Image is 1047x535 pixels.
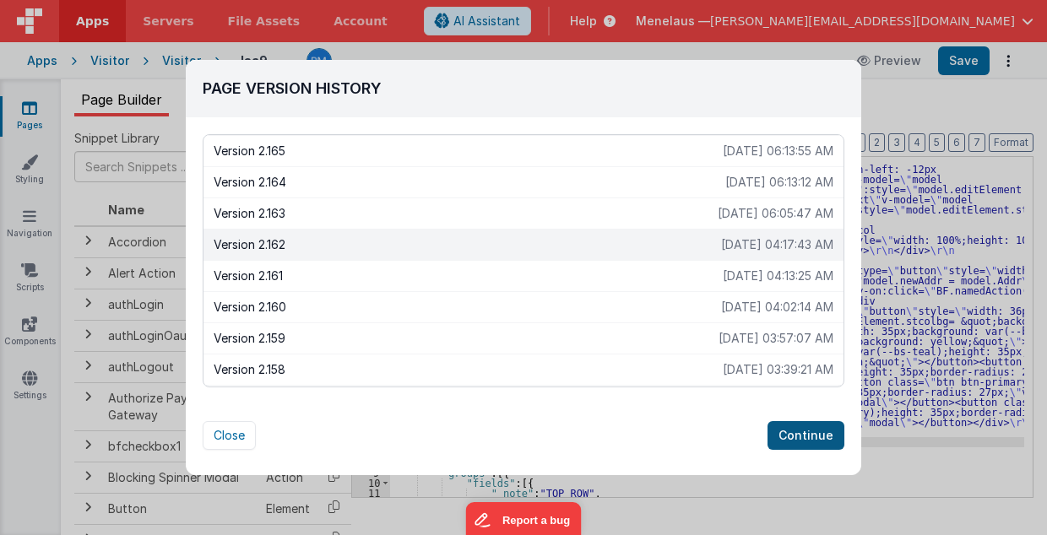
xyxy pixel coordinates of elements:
[768,421,844,450] button: Continue
[214,143,723,159] p: Version 2.165
[725,174,833,191] p: [DATE] 06:13:12 AM
[203,77,844,100] h2: Page Version History
[723,143,833,159] p: [DATE] 06:13:55 AM
[214,236,721,253] p: Version 2.162
[718,205,833,222] p: [DATE] 06:05:47 AM
[719,330,833,347] p: [DATE] 03:57:07 AM
[214,205,718,222] p: Version 2.163
[214,361,723,378] p: Version 2.158
[723,361,833,378] p: [DATE] 03:39:21 AM
[723,267,833,284] p: [DATE] 04:13:25 AM
[214,174,725,191] p: Version 2.164
[214,267,723,284] p: Version 2.161
[721,236,833,253] p: [DATE] 04:17:43 AM
[214,299,721,316] p: Version 2.160
[203,421,256,450] button: Close
[214,330,719,347] p: Version 2.159
[721,299,833,316] p: [DATE] 04:02:14 AM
